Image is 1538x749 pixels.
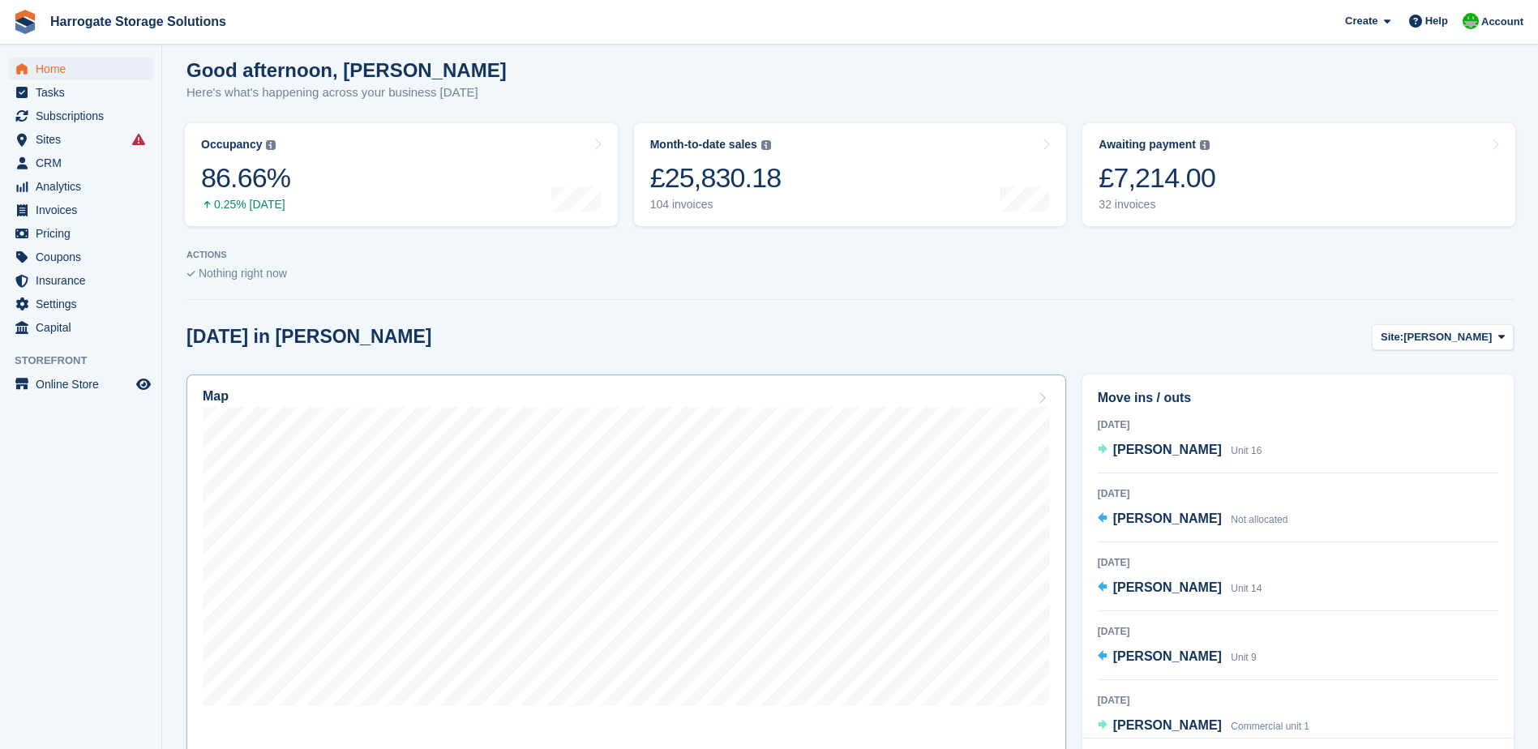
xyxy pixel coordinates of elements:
p: Here's what's happening across your business [DATE] [186,83,507,102]
div: [DATE] [1098,555,1498,570]
div: 0.25% [DATE] [201,198,290,212]
span: Subscriptions [36,105,133,127]
div: [DATE] [1098,486,1498,501]
span: Create [1345,13,1377,29]
span: Invoices [36,199,133,221]
span: Capital [36,316,133,339]
div: 104 invoices [650,198,782,212]
button: Site: [PERSON_NAME] [1372,324,1514,351]
div: [DATE] [1098,417,1498,432]
a: menu [8,152,153,174]
a: [PERSON_NAME] Commercial unit 1 [1098,716,1309,737]
span: [PERSON_NAME] [1113,443,1222,456]
img: stora-icon-8386f47178a22dfd0bd8f6a31ec36ba5ce8667c1dd55bd0f319d3a0aa187defe.svg [13,10,37,34]
span: Site: [1381,329,1403,345]
a: [PERSON_NAME] Unit 16 [1098,440,1262,461]
span: Home [36,58,133,80]
div: [DATE] [1098,624,1498,639]
a: menu [8,175,153,198]
div: Awaiting payment [1099,138,1196,152]
div: 86.66% [201,161,290,195]
span: Tasks [36,81,133,104]
span: Pricing [36,222,133,245]
span: Storefront [15,353,161,369]
span: Coupons [36,246,133,268]
a: menu [8,316,153,339]
span: Online Store [36,373,133,396]
a: menu [8,269,153,292]
span: Nothing right now [199,267,287,280]
span: Unit 14 [1231,583,1262,594]
a: menu [8,293,153,315]
div: 32 invoices [1099,198,1215,212]
a: Occupancy 86.66% 0.25% [DATE] [185,123,618,226]
span: [PERSON_NAME] [1113,649,1222,663]
span: Commercial unit 1 [1231,721,1309,732]
span: [PERSON_NAME] [1113,511,1222,525]
a: [PERSON_NAME] Not allocated [1098,509,1288,530]
a: menu [8,222,153,245]
a: menu [8,199,153,221]
a: menu [8,105,153,127]
div: £7,214.00 [1099,161,1215,195]
a: menu [8,58,153,80]
span: Insurance [36,269,133,292]
a: [PERSON_NAME] Unit 9 [1098,647,1257,668]
p: ACTIONS [186,250,1514,260]
img: blank_slate_check_icon-ba018cac091ee9be17c0a81a6c232d5eb81de652e7a59be601be346b1b6ddf79.svg [186,271,195,277]
img: Lee and Michelle Depledge [1463,13,1479,29]
img: icon-info-grey-7440780725fd019a000dd9b08b2336e03edf1995a4989e88bcd33f0948082b44.svg [1200,140,1210,150]
i: Smart entry sync failures have occurred [132,133,145,146]
a: menu [8,128,153,151]
span: Settings [36,293,133,315]
a: [PERSON_NAME] Unit 14 [1098,578,1262,599]
a: Preview store [134,374,153,394]
a: Harrogate Storage Solutions [44,8,233,35]
span: Unit 16 [1231,445,1262,456]
div: Occupancy [201,138,262,152]
h2: [DATE] in [PERSON_NAME] [186,326,431,348]
a: menu [8,81,153,104]
span: Analytics [36,175,133,198]
span: [PERSON_NAME] [1403,329,1492,345]
span: Account [1481,14,1523,30]
span: CRM [36,152,133,174]
span: Unit 9 [1231,652,1256,663]
span: Sites [36,128,133,151]
span: Not allocated [1231,514,1287,525]
span: [PERSON_NAME] [1113,718,1222,732]
h2: Move ins / outs [1098,388,1498,408]
img: icon-info-grey-7440780725fd019a000dd9b08b2336e03edf1995a4989e88bcd33f0948082b44.svg [761,140,771,150]
a: menu [8,373,153,396]
a: Month-to-date sales £25,830.18 104 invoices [634,123,1067,226]
a: menu [8,246,153,268]
div: Month-to-date sales [650,138,757,152]
span: Help [1425,13,1448,29]
a: Awaiting payment £7,214.00 32 invoices [1082,123,1515,226]
span: [PERSON_NAME] [1113,580,1222,594]
div: £25,830.18 [650,161,782,195]
h1: Good afternoon, [PERSON_NAME] [186,59,507,81]
h2: Map [203,389,229,404]
div: [DATE] [1098,693,1498,708]
img: icon-info-grey-7440780725fd019a000dd9b08b2336e03edf1995a4989e88bcd33f0948082b44.svg [266,140,276,150]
